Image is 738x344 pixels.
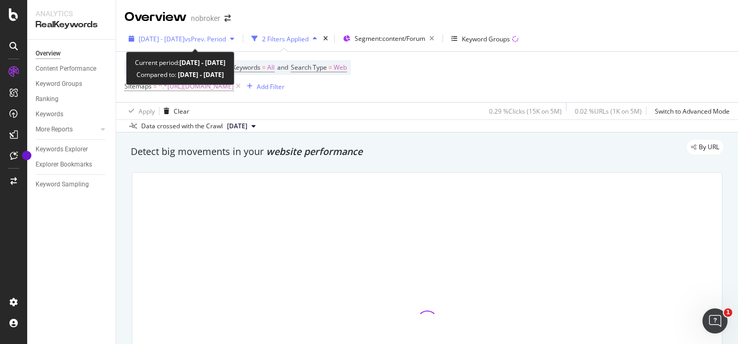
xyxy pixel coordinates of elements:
button: 2 Filters Applied [247,30,321,47]
a: Keyword Groups [36,79,108,90]
span: Web [334,60,347,75]
span: Sitemaps [124,82,152,91]
b: [DATE] - [DATE] [176,70,224,79]
div: Apply [139,107,155,116]
button: [DATE] - [DATE]vsPrev. Period [124,30,239,47]
button: Add Filter [243,80,285,93]
div: More Reports [36,124,73,135]
div: 2 Filters Applied [262,35,309,43]
div: Overview [124,8,187,26]
div: times [321,34,330,44]
a: Explorer Bookmarks [36,159,108,170]
a: Keywords [36,109,108,120]
span: Segment: content/Forum [355,34,425,43]
span: and [277,63,288,72]
span: = [153,82,157,91]
div: Compared to: [137,69,224,81]
div: Keyword Sampling [36,179,89,190]
div: Current period: [135,57,225,69]
span: = [262,63,266,72]
div: Data crossed with the Crawl [141,121,223,131]
a: Ranking [36,94,108,105]
span: By URL [699,144,719,150]
button: Switch to Advanced Mode [651,103,730,119]
span: Keywords [232,63,260,72]
div: Tooltip anchor [22,151,31,160]
button: [DATE] [223,120,260,132]
a: Content Performance [36,63,108,74]
div: Analytics [36,8,107,19]
div: arrow-right-arrow-left [224,15,231,22]
a: Overview [36,48,108,59]
div: Content Performance [36,63,96,74]
div: Ranking [36,94,59,105]
button: Segment:content/Forum [339,30,438,47]
span: vs Prev. Period [185,35,226,43]
button: Keyword Groups [447,30,523,47]
span: 1 [724,308,732,317]
div: Clear [174,107,189,116]
button: Apply [124,103,155,119]
div: Keyword Groups [462,35,510,43]
div: legacy label [687,140,723,154]
div: Add Filter [257,82,285,91]
b: [DATE] - [DATE] [179,58,225,67]
span: ^.*[URL][DOMAIN_NAME] [158,79,234,94]
iframe: Intercom live chat [702,308,728,334]
a: Keyword Sampling [36,179,108,190]
a: Keywords Explorer [36,144,108,155]
span: 2025 Apr. 7th [227,121,247,131]
div: nobroker [191,13,220,24]
div: Switch to Advanced Mode [655,107,730,116]
a: More Reports [36,124,98,135]
span: Search Type [291,63,327,72]
div: 0.02 % URLs ( 1K on 5M ) [575,107,642,116]
span: [DATE] - [DATE] [139,35,185,43]
span: = [328,63,332,72]
div: 0.29 % Clicks ( 15K on 5M ) [489,107,562,116]
div: RealKeywords [36,19,107,31]
div: Keyword Groups [36,79,82,90]
div: Keywords [36,109,63,120]
span: All [267,60,275,75]
button: Clear [160,103,189,119]
div: Explorer Bookmarks [36,159,92,170]
div: Overview [36,48,61,59]
div: Keywords Explorer [36,144,88,155]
